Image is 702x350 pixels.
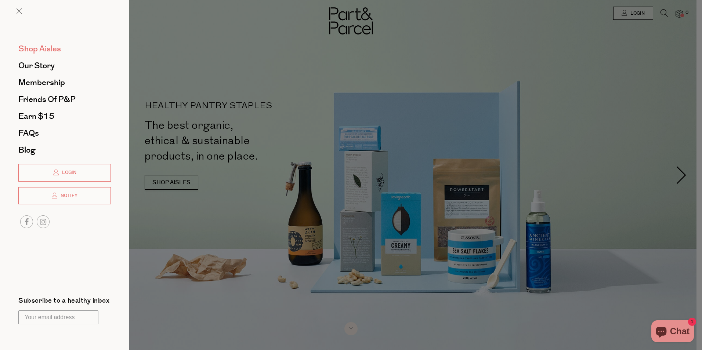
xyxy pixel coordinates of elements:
inbox-online-store-chat: Shopify online store chat [649,320,696,344]
input: Your email address [18,310,98,324]
a: Login [18,164,111,182]
span: Membership [18,77,65,88]
span: Notify [59,193,77,199]
span: Login [60,169,76,176]
label: Subscribe to a healthy inbox [18,298,109,307]
a: Our Story [18,62,111,70]
a: FAQs [18,129,111,137]
a: Membership [18,79,111,87]
a: Friends of P&P [18,95,111,103]
a: Shop Aisles [18,45,111,53]
a: Blog [18,146,111,154]
a: Earn $15 [18,112,111,120]
span: Friends of P&P [18,94,76,105]
span: FAQs [18,127,39,139]
span: Blog [18,144,35,156]
span: Earn $15 [18,110,54,122]
span: Our Story [18,60,55,72]
span: Shop Aisles [18,43,61,55]
a: Notify [18,187,111,205]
